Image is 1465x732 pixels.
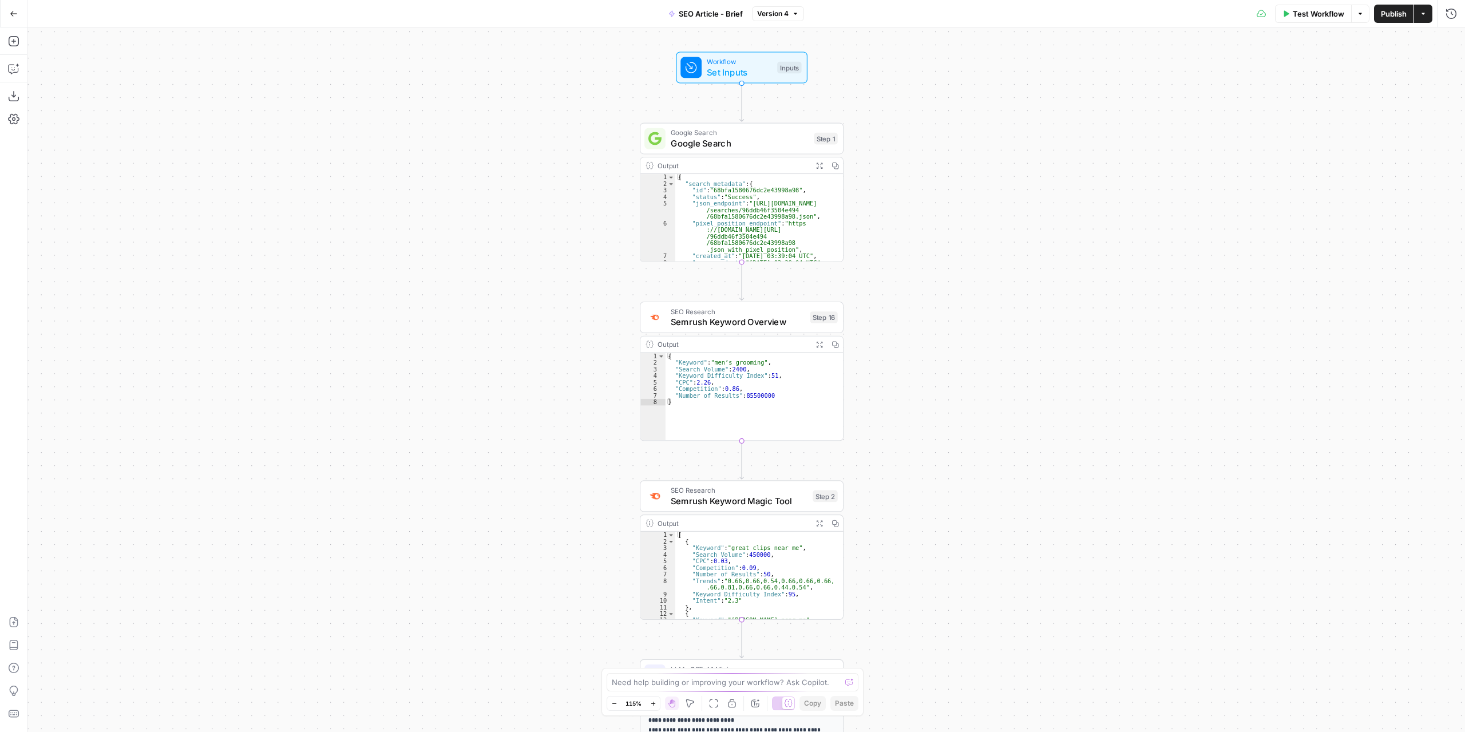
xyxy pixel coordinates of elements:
span: Copy [804,698,821,709]
div: 4 [640,551,675,557]
div: 8 [640,399,666,405]
g: Edge from step_1 to step_16 [740,262,744,300]
div: 7 [640,392,666,398]
div: 2 [640,538,675,544]
span: LLM · GPT-4.1 Mini [671,664,807,674]
button: Copy [799,696,826,711]
img: 8a3tdog8tf0qdwwcclgyu02y995m [648,489,662,502]
button: Paste [830,696,858,711]
g: Edge from step_16 to step_2 [740,441,744,479]
div: 11 [640,604,675,610]
div: 1 [640,353,666,359]
g: Edge from step_2 to step_3 [740,620,744,658]
div: 1 [640,532,675,538]
div: Inputs [777,62,802,74]
span: Paste [835,698,854,709]
button: Publish [1374,5,1413,23]
div: 2 [640,359,666,366]
div: Output [658,339,807,349]
div: 5 [640,200,675,220]
div: 4 [640,373,666,379]
div: 10 [640,598,675,604]
span: SEO Article - Brief [679,8,743,19]
span: 115% [625,699,642,708]
div: 13 [640,617,675,623]
span: Toggle code folding, rows 2 through 11 [667,538,675,544]
span: Semrush Keyword Magic Tool [671,494,807,507]
span: Semrush Keyword Overview [671,315,805,329]
div: 5 [640,558,675,564]
div: 9 [640,591,675,597]
div: Output [658,518,807,528]
span: Google Search [671,137,809,150]
button: Version 4 [752,6,804,21]
span: Workflow [707,56,772,66]
span: Toggle code folding, rows 12 through 21 [667,611,675,617]
span: Set Inputs [707,66,772,79]
div: Google SearchGoogle SearchStep 1Output{ "search_metadata":{ "id":"68bfa1580676dc2e43998a98", "sta... [640,122,844,262]
div: Output [658,160,807,171]
div: 12 [640,611,675,617]
div: 6 [640,564,675,571]
span: Toggle code folding, rows 2 through 12 [667,181,675,187]
g: Edge from start to step_1 [740,84,744,122]
div: SEO ResearchSemrush Keyword Magic ToolStep 2Output[ { "Keyword":"great clips near me", "Search Vo... [640,480,844,620]
div: 1 [640,174,675,180]
div: Step 1 [814,133,837,145]
div: 3 [640,545,675,551]
div: Step 16 [810,311,838,323]
span: Toggle code folding, rows 1 through 8 [658,353,665,359]
div: 8 [640,259,675,266]
span: Publish [1381,8,1407,19]
span: Google Search [671,128,809,138]
div: 6 [640,386,666,392]
span: Toggle code folding, rows 1 through 1623 [667,174,675,180]
div: 7 [640,571,675,577]
button: SEO Article - Brief [662,5,750,23]
img: v3j4otw2j2lxnxfkcl44e66h4fup [648,312,662,323]
div: Step 2 [813,490,838,502]
div: WorkflowSet InputsInputs [640,52,844,83]
div: 8 [640,577,675,591]
div: 5 [640,379,666,385]
span: SEO Research [671,485,807,495]
span: SEO Research [671,306,805,316]
span: Test Workflow [1293,8,1344,19]
div: SEO ResearchSemrush Keyword OverviewStep 16Output{ "Keyword":"men’s grooming", "Search Volume":24... [640,302,844,441]
span: Toggle code folding, rows 1 through 1002 [667,532,675,538]
div: 3 [640,366,666,372]
div: 7 [640,253,675,259]
button: Test Workflow [1275,5,1351,23]
div: 3 [640,187,675,193]
span: Version 4 [757,9,789,19]
div: 6 [640,220,675,252]
div: 4 [640,194,675,200]
div: 2 [640,181,675,187]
